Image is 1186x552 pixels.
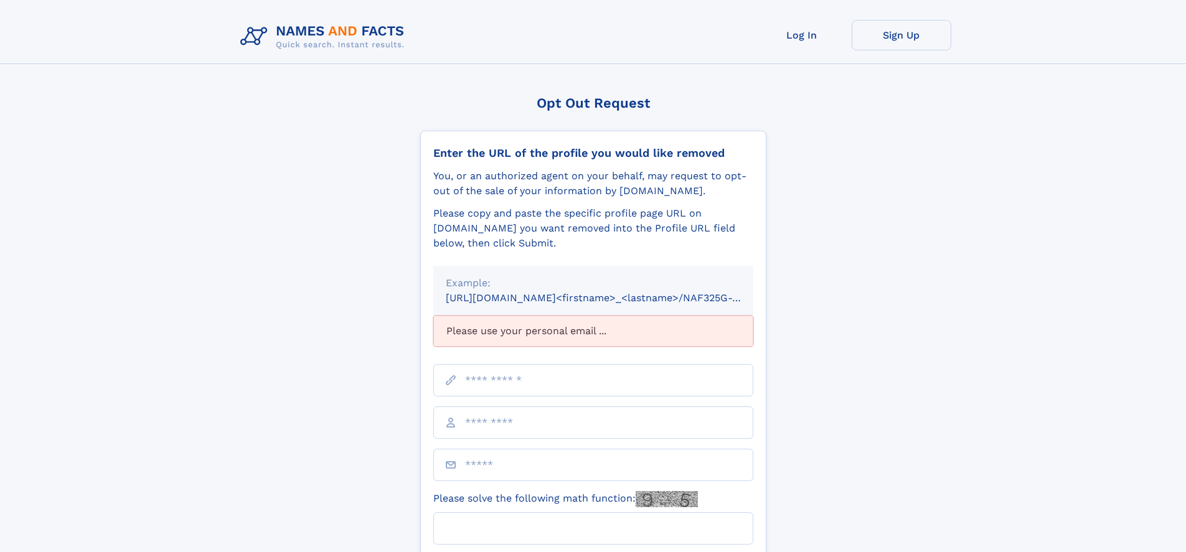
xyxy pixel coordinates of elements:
a: Sign Up [852,20,951,50]
div: Enter the URL of the profile you would like removed [433,146,753,160]
label: Please solve the following math function: [433,491,698,507]
a: Log In [752,20,852,50]
div: Please use your personal email ... [433,316,753,347]
img: Logo Names and Facts [235,20,415,54]
div: Please copy and paste the specific profile page URL on [DOMAIN_NAME] you want removed into the Pr... [433,206,753,251]
small: [URL][DOMAIN_NAME]<firstname>_<lastname>/NAF325G-xxxxxxxx [446,292,777,304]
div: Example: [446,276,741,291]
div: Opt Out Request [420,95,766,111]
div: You, or an authorized agent on your behalf, may request to opt-out of the sale of your informatio... [433,169,753,199]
